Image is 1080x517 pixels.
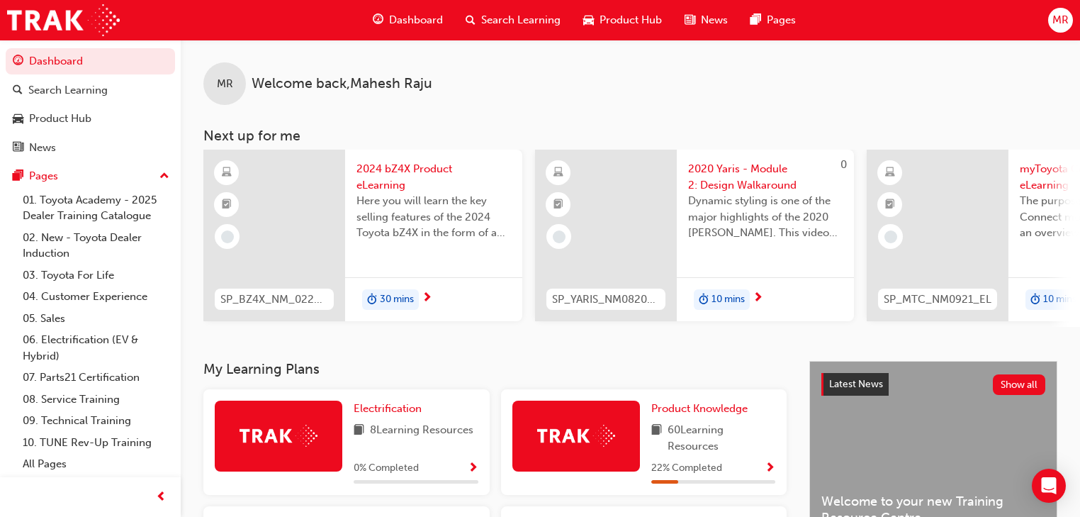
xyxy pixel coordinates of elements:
[354,402,422,415] span: Electrification
[17,410,175,432] a: 09. Technical Training
[17,432,175,454] a: 10. TUNE Rev-Up Training
[252,76,432,92] span: Welcome back , Mahesh Raju
[361,6,454,35] a: guage-iconDashboard
[468,462,478,475] span: Show Progress
[688,193,843,241] span: Dynamic styling is one of the major highlights of the 2020 [PERSON_NAME]. This video gives an in-...
[765,460,775,477] button: Show Progress
[203,361,787,377] h3: My Learning Plans
[17,329,175,367] a: 06. Electrification (EV & Hybrid)
[668,422,776,454] span: 60 Learning Resources
[1052,12,1069,28] span: MR
[6,48,175,74] a: Dashboard
[481,12,561,28] span: Search Learning
[17,189,175,227] a: 01. Toyota Academy - 2025 Dealer Training Catalogue
[13,55,23,68] span: guage-icon
[685,11,695,29] span: news-icon
[1048,8,1073,33] button: MR
[28,82,108,99] div: Search Learning
[699,291,709,309] span: duration-icon
[373,11,383,29] span: guage-icon
[651,402,748,415] span: Product Knowledge
[651,422,662,454] span: book-icon
[367,291,377,309] span: duration-icon
[13,170,23,183] span: pages-icon
[651,460,722,477] span: 22 % Completed
[651,401,753,417] a: Product Knowledge
[29,111,91,127] div: Product Hub
[422,292,432,305] span: next-icon
[389,12,443,28] span: Dashboard
[7,4,120,36] img: Trak
[535,150,854,321] a: 0SP_YARIS_NM0820_EL_022020 Yaris - Module 2: Design WalkaroundDynamic styling is one of the major...
[701,12,728,28] span: News
[821,373,1045,396] a: Latest NewsShow all
[1032,469,1066,503] div: Open Intercom Messenger
[29,140,56,156] div: News
[553,164,563,182] span: learningResourceType_ELEARNING-icon
[553,196,563,214] span: booktick-icon
[840,158,847,171] span: 0
[6,163,175,189] button: Pages
[993,374,1046,395] button: Show all
[885,164,895,182] span: learningResourceType_ELEARNING-icon
[884,291,991,308] span: SP_MTC_NM0921_EL
[354,422,364,440] span: book-icon
[156,489,167,506] span: prev-icon
[739,6,807,35] a: pages-iconPages
[13,113,23,126] span: car-icon
[750,11,761,29] span: pages-icon
[29,168,58,184] div: Pages
[583,11,594,29] span: car-icon
[829,378,883,390] span: Latest News
[221,230,234,243] span: learningRecordVerb_NONE-icon
[17,367,175,389] a: 07. Parts21 Certification
[6,106,175,132] a: Product Hub
[1030,291,1040,309] span: duration-icon
[17,286,175,308] a: 04. Customer Experience
[753,292,763,305] span: next-icon
[17,265,175,287] a: 03. Toyota For Life
[17,453,175,475] a: All Pages
[711,291,745,308] span: 10 mins
[354,401,427,417] a: Electrification
[17,308,175,330] a: 05. Sales
[765,462,775,475] span: Show Progress
[181,128,1080,144] h3: Next up for me
[6,45,175,163] button: DashboardSearch LearningProduct HubNews
[454,6,572,35] a: search-iconSearch Learning
[673,6,739,35] a: news-iconNews
[380,291,414,308] span: 30 mins
[884,230,897,243] span: learningRecordVerb_NONE-icon
[370,422,473,440] span: 8 Learning Resources
[6,77,175,104] a: Search Learning
[572,6,673,35] a: car-iconProduct Hub
[537,425,615,447] img: Trak
[220,291,328,308] span: SP_BZ4X_NM_0224_EL01
[17,389,175,411] a: 08. Service Training
[222,196,232,214] span: booktick-icon
[6,135,175,161] a: News
[600,12,662,28] span: Product Hub
[13,142,23,155] span: news-icon
[466,11,476,29] span: search-icon
[1043,291,1076,308] span: 10 mins
[553,230,566,243] span: learningRecordVerb_NONE-icon
[222,164,232,182] span: learningResourceType_ELEARNING-icon
[356,193,511,241] span: Here you will learn the key selling features of the 2024 Toyota bZ4X in the form of a virtual 6-p...
[17,227,175,265] a: 02. New - Toyota Dealer Induction
[354,460,419,477] span: 0 % Completed
[159,167,169,186] span: up-icon
[468,460,478,477] button: Show Progress
[688,161,843,193] span: 2020 Yaris - Module 2: Design Walkaround
[217,76,233,92] span: MR
[203,150,522,321] a: SP_BZ4X_NM_0224_EL012024 bZ4X Product eLearningHere you will learn the key selling features of th...
[885,196,895,214] span: booktick-icon
[356,161,511,193] span: 2024 bZ4X Product eLearning
[240,425,317,447] img: Trak
[13,84,23,97] span: search-icon
[767,12,796,28] span: Pages
[552,291,660,308] span: SP_YARIS_NM0820_EL_02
